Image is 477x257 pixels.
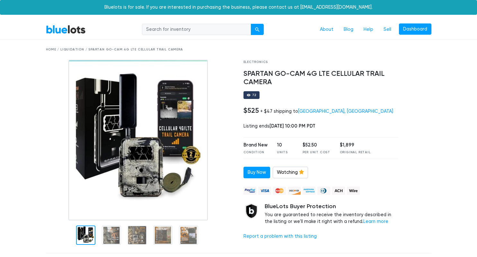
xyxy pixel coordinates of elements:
[243,234,317,239] a: Report a problem with this listing
[340,150,371,155] div: Original Retail
[273,187,286,195] img: mastercard-42073d1d8d11d6635de4c079ffdb20a4f30a903dc55d1612383a1b395dd17f39.png
[46,47,431,52] div: Home / Liquidation / SPARTAN GO-CAM 4G LTE CELLULAR TRAIL CAMERA
[46,25,86,34] a: BlueLots
[243,70,399,86] h4: SPARTAN GO-CAM 4G LTE CELLULAR TRAIL CAMERA
[265,203,399,210] h5: BlueLots Buyer Protection
[258,187,271,195] img: visa-79caf175f036a155110d1892330093d4c38f53c55c9ec9e2c3a54a56571784bb.png
[303,187,315,195] img: american_express-ae2a9f97a040b4b41f6397f7637041a5861d5f99d0716c09922aba4e24c8547d.png
[288,187,301,195] img: discover-82be18ecfda2d062aad2762c1ca80e2d36a4073d45c9e0ffae68cd515fbd3d32.png
[142,24,251,35] input: Search for inventory
[378,23,396,36] a: Sell
[317,187,330,195] img: diners_club-c48f30131b33b1bb0e5d0e2dbd43a8bea4cb12cb2961413e2f4250e06c020426.png
[243,187,256,195] img: paypal_credit-80455e56f6e1299e8d57f40c0dcee7b8cd4ae79b9eccbfc37e2480457ba36de9.png
[243,123,399,130] div: Listing ends
[298,109,393,114] a: [GEOGRAPHIC_DATA], [GEOGRAPHIC_DATA]
[277,142,293,149] div: 10
[243,142,268,149] div: Brand New
[243,203,260,219] img: buyer_protection_shield-3b65640a83011c7d3ede35a8e5a80bfdfaa6a97447f0071c1475b91a4b0b3d01.png
[332,187,345,195] img: ach-b7992fed28a4f97f893c574229be66187b9afb3f1a8d16a4691d3d3140a8ab00.png
[269,123,315,129] span: [DATE] 10:00 PM PDT
[243,167,270,178] a: Buy Now
[363,219,388,224] a: Learn more
[277,150,293,155] div: Units
[340,142,371,149] div: $1,899
[252,93,257,97] div: 72
[243,150,268,155] div: Condition
[243,60,399,65] div: Electronics
[315,23,339,36] a: About
[303,142,330,149] div: $52.50
[68,60,208,220] img: d992bb81-cc01-4a4b-9057-d5edf9cacddd-1756041496.jpg
[260,109,393,114] div: + $47 shipping to
[358,23,378,36] a: Help
[243,106,259,115] h4: $525
[347,187,360,195] img: wire-908396882fe19aaaffefbd8e17b12f2f29708bd78693273c0e28e3a24408487f.png
[273,167,308,178] a: Watching
[339,23,358,36] a: Blog
[303,150,330,155] div: Per Unit Cost
[399,23,431,35] a: Dashboard
[265,203,399,225] div: You are guaranteed to receive the inventory described in the listing or we'll make it right with ...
